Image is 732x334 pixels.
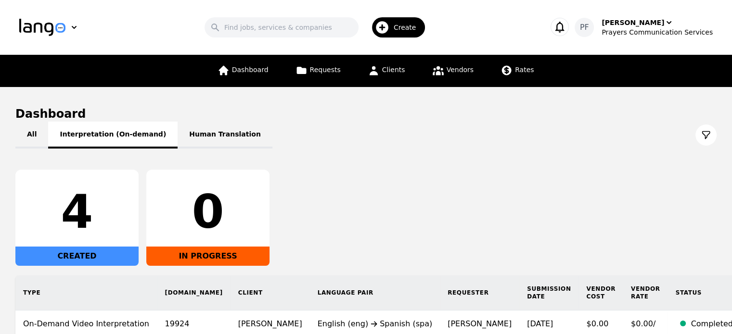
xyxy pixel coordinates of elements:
button: Filter [695,124,717,146]
th: Vendor Cost [578,275,623,310]
span: Requests [310,66,341,74]
th: [DOMAIN_NAME] [157,275,231,310]
th: Type [15,275,157,310]
div: 0 [154,189,262,235]
div: Prayers Communication Services [602,27,713,37]
span: Rates [515,66,534,74]
th: Client [231,275,310,310]
button: All [15,122,48,148]
h1: Dashboard [15,106,717,122]
span: Create [394,23,423,32]
a: Dashboard [212,55,274,87]
span: Clients [382,66,405,74]
span: Vendors [447,66,474,74]
img: Logo [19,19,65,36]
time: [DATE] [527,319,553,328]
span: PF [580,22,589,33]
input: Find jobs, services & companies [205,17,359,37]
a: Rates [495,55,539,87]
div: 4 [23,189,131,235]
div: English (eng) Spanish (spa) [318,318,433,330]
button: Interpretation (On-demand) [48,122,178,148]
th: Vendor Rate [623,275,668,310]
a: Clients [362,55,411,87]
span: $0.00/ [631,319,655,328]
button: Create [359,13,431,41]
div: CREATED [15,247,139,266]
th: Requester [440,275,519,310]
button: Human Translation [178,122,272,148]
th: Language Pair [310,275,440,310]
button: PF[PERSON_NAME]Prayers Communication Services [575,18,713,37]
div: IN PROGRESS [146,247,270,266]
th: Submission Date [519,275,578,310]
a: Vendors [426,55,479,87]
div: [PERSON_NAME] [602,18,664,27]
span: Dashboard [232,66,269,74]
a: Requests [290,55,347,87]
